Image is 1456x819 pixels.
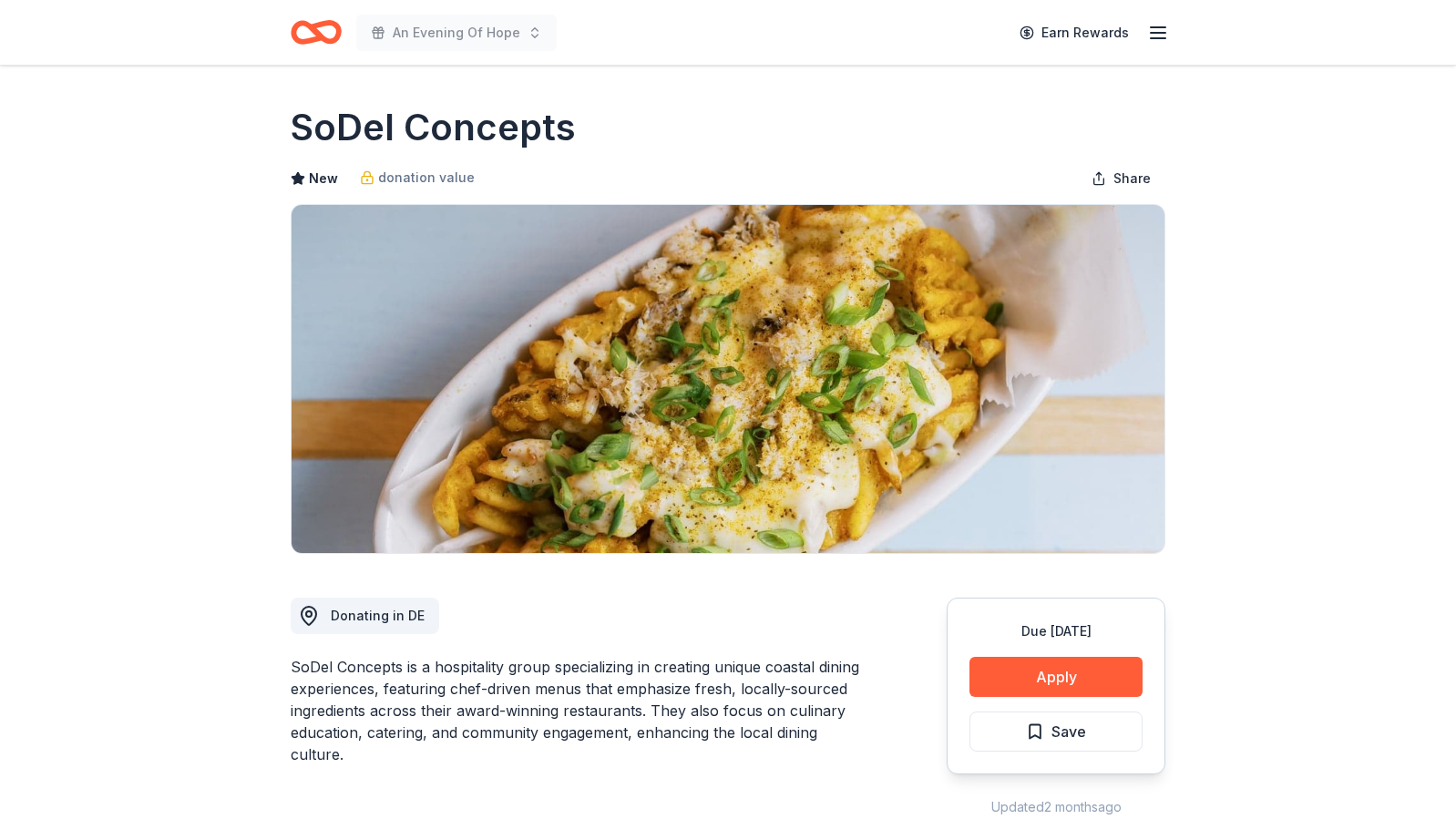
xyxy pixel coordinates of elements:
[378,167,475,189] span: donation value
[947,796,1165,818] div: Updated 2 months ago
[969,657,1143,697] button: Apply
[292,205,1164,553] img: Image for SoDel Concepts
[291,102,576,153] h1: SoDel Concepts
[360,167,475,189] a: donation value
[309,168,338,189] span: New
[1051,720,1086,743] span: Save
[291,656,859,765] div: SoDel Concepts is a hospitality group specializing in creating unique coastal dining experiences,...
[969,620,1143,642] div: Due [DATE]
[1113,168,1151,189] span: Share
[356,15,557,51] button: An Evening Of Hope
[393,22,520,44] span: An Evening Of Hope
[331,608,425,623] span: Donating in DE
[291,11,342,54] a: Home
[1009,16,1140,49] a: Earn Rewards
[1077,160,1165,197] button: Share
[969,712,1143,752] button: Save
